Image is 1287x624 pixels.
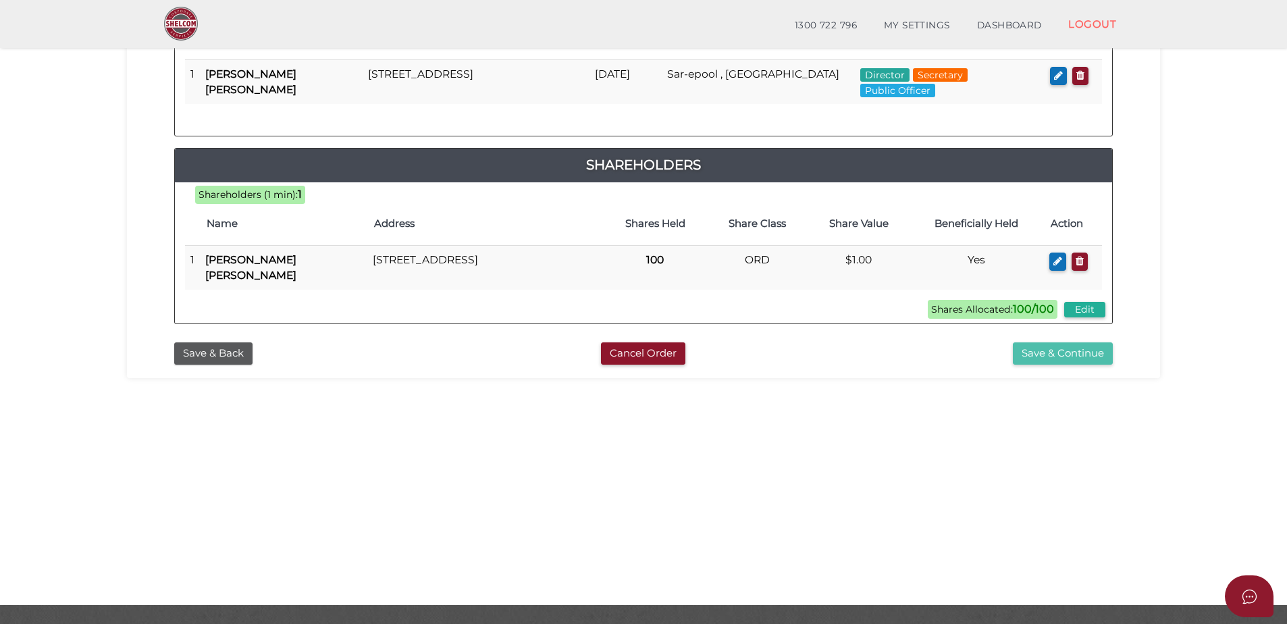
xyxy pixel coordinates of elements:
td: [STREET_ADDRESS] [363,60,589,104]
button: Cancel Order [601,342,685,365]
h4: Share Class [713,218,801,230]
h4: Action [1051,218,1095,230]
span: Shares Allocated: [928,300,1057,319]
td: $1.00 [808,246,910,290]
td: Yes [910,246,1044,290]
span: Director [860,68,910,82]
button: Save & Back [174,342,253,365]
a: MY SETTINGS [870,12,964,39]
span: Shareholders (1 min): [199,188,298,201]
b: [PERSON_NAME] [PERSON_NAME] [205,68,296,95]
button: Save & Continue [1013,342,1113,365]
a: 1300 722 796 [781,12,870,39]
button: Open asap [1225,575,1273,617]
h4: Address [374,218,597,230]
td: 1 [185,246,200,290]
a: DASHBOARD [964,12,1055,39]
td: [STREET_ADDRESS] [367,246,604,290]
a: LOGOUT [1055,10,1130,38]
h4: Beneficially Held [916,218,1037,230]
b: 100 [646,253,664,266]
td: [DATE] [589,60,662,104]
h4: Shares Held [610,218,700,230]
a: Shareholders [175,154,1112,176]
h4: Share Value [815,218,903,230]
b: 100/100 [1013,303,1054,315]
b: [PERSON_NAME] [PERSON_NAME] [205,253,296,281]
span: Secretary [913,68,968,82]
td: 1 [185,60,200,104]
span: Public Officer [860,84,935,97]
button: Edit [1064,302,1105,317]
td: ORD [706,246,808,290]
td: Sar-epool , [GEOGRAPHIC_DATA] [662,60,856,104]
h4: Name [207,218,361,230]
b: 1 [298,188,302,201]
